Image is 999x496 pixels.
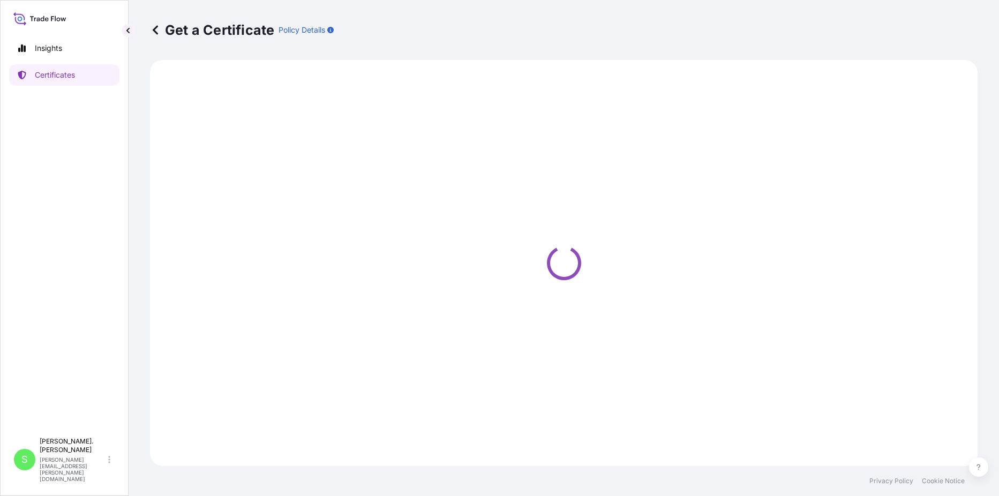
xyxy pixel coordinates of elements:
p: Insights [35,43,62,54]
a: Certificates [9,64,119,86]
a: Insights [9,37,119,59]
div: Loading [156,66,971,460]
a: Privacy Policy [869,477,913,485]
a: Cookie Notice [922,477,965,485]
p: [PERSON_NAME]. [PERSON_NAME] [40,437,106,454]
p: Policy Details [279,25,325,35]
span: S [21,454,28,465]
p: [PERSON_NAME][EMAIL_ADDRESS][PERSON_NAME][DOMAIN_NAME] [40,456,106,482]
p: Get a Certificate [150,21,274,39]
p: Certificates [35,70,75,80]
